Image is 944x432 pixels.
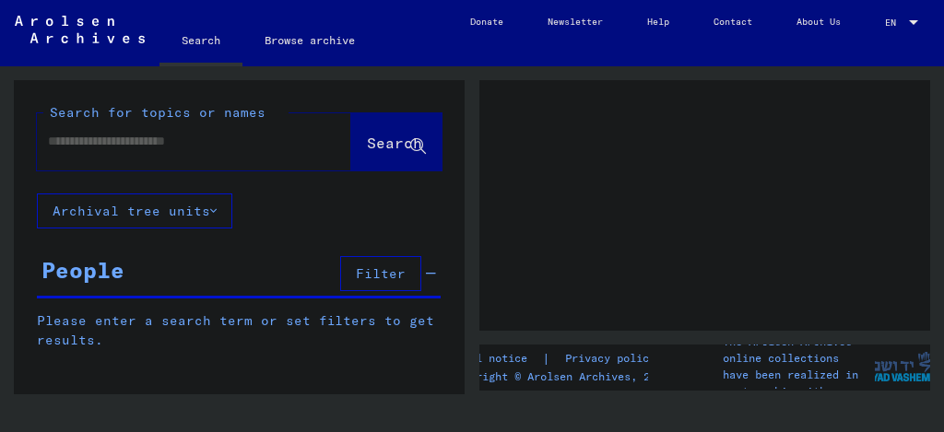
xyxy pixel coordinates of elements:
p: Please enter a search term or set filters to get results. [37,311,441,350]
button: Search [351,113,442,170]
span: EN [885,18,905,28]
img: yv_logo.png [867,344,937,390]
a: Search [159,18,242,66]
img: Arolsen_neg.svg [15,16,145,43]
button: Filter [340,256,421,291]
div: | [450,349,678,368]
a: Browse archive [242,18,377,63]
mat-label: Search for topics or names [50,104,265,121]
a: Privacy policy [550,349,678,368]
button: Archival tree units [37,193,232,228]
div: People [41,253,124,286]
p: have been realized in partnership with [723,367,874,400]
p: The Arolsen Archives online collections [723,333,874,367]
span: Filter [356,265,406,282]
span: Search [367,134,422,152]
p: Copyright © Arolsen Archives, 2021 [450,368,678,385]
a: Legal notice [450,349,542,368]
